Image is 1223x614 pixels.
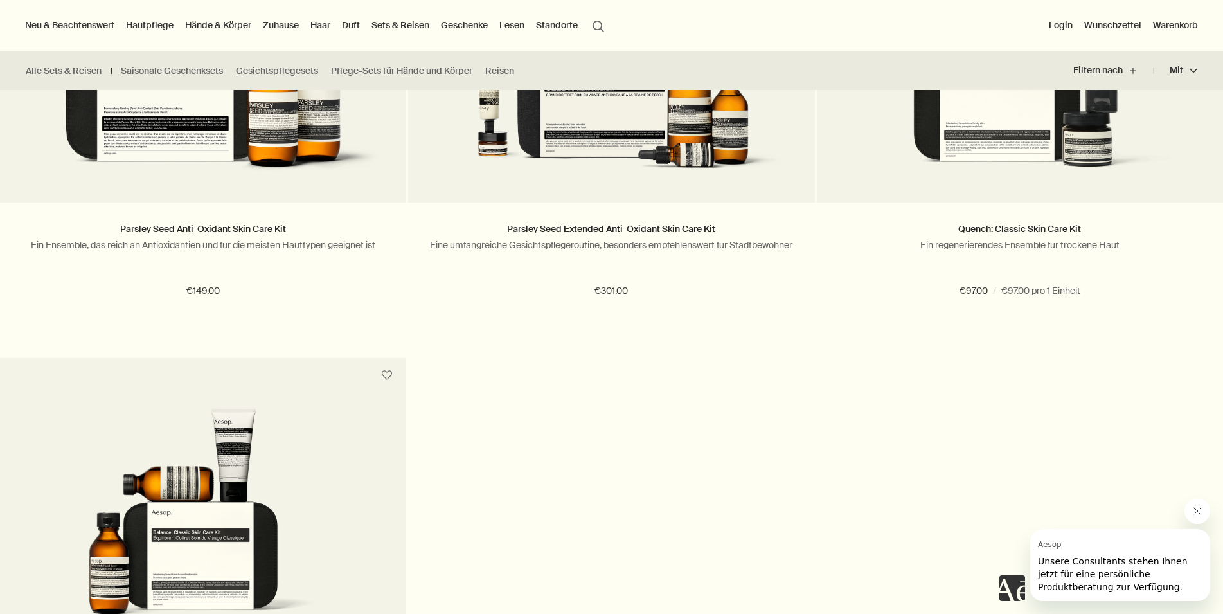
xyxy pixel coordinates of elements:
a: Parsley Seed Anti-Oxidant Skin Care Kit [120,223,286,235]
a: Alle Sets & Reisen [26,65,102,77]
a: Haar [308,17,333,33]
span: €97.00 pro 1 Einheit [1001,284,1080,299]
div: Aesop says "Unsere Consultants stehen Ihnen jetzt für eine persönliche Produktberatung zur Verfüg... [999,498,1210,601]
button: Zum Wunschzettel hinzufügen [375,364,398,387]
button: Filtern nach [1073,55,1154,86]
a: Lesen [497,17,527,33]
span: €97.00 [960,284,988,299]
button: Mit [1154,55,1197,86]
iframe: Close message from Aesop [1184,498,1210,524]
a: Zuhause [260,17,301,33]
a: Hände & Körper [183,17,254,33]
a: Gesichtspflegesets [236,65,318,77]
a: Parsley Seed Extended Anti-Oxidant Skin Care Kit [507,223,715,235]
button: Neu & Beachtenswert [22,17,117,33]
span: €149.00 [186,284,220,299]
a: Duft [339,17,362,33]
a: Saisonale Geschenksets [121,65,223,77]
a: Wunschzettel [1082,17,1144,33]
a: Geschenke [438,17,490,33]
button: Standorte [533,17,580,33]
p: Ein regenerierendes Ensemble für trockene Haut [836,239,1204,251]
button: Menüpunkt "Suche" öffnen [587,13,610,37]
span: €301.00 [594,284,628,299]
span: / [993,284,996,299]
a: Sets & Reisen [369,17,432,33]
a: Hautpflege [123,17,176,33]
a: Quench: Classic Skin Care Kit [958,223,1081,235]
iframe: no content [999,575,1025,601]
iframe: Message from Aesop [1030,529,1210,601]
button: Warenkorb [1150,17,1201,33]
a: Reisen [485,65,514,77]
button: Login [1046,17,1075,33]
a: Pflege-Sets für Hände und Körper [331,65,472,77]
p: Ein Ensemble, das reich an Antioxidantien und für die meisten Hauttypen geeignet ist [19,239,387,251]
p: Eine umfangreiche Gesichtspflegeroutine, besonders empfehlenswert für Stadtbewohner [427,239,795,251]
